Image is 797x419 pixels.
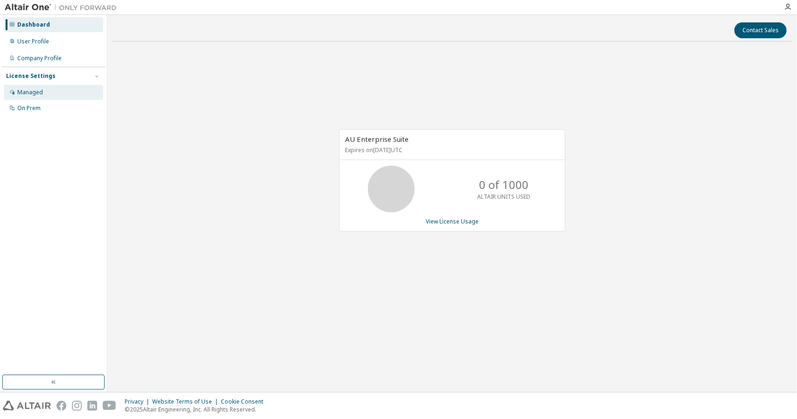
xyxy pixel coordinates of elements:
[426,217,479,225] a: View License Usage
[17,89,43,96] div: Managed
[5,3,121,12] img: Altair One
[56,401,66,411] img: facebook.svg
[345,134,409,144] span: AU Enterprise Suite
[221,398,269,405] div: Cookie Consent
[734,22,787,38] button: Contact Sales
[103,401,116,411] img: youtube.svg
[125,405,269,413] p: © 2025 Altair Engineering, Inc. All Rights Reserved.
[125,398,152,405] div: Privacy
[72,401,82,411] img: instagram.svg
[17,105,41,112] div: On Prem
[17,55,62,62] div: Company Profile
[17,21,50,28] div: Dashboard
[477,193,530,201] p: ALTAIR UNITS USED
[3,401,51,411] img: altair_logo.svg
[479,177,529,193] p: 0 of 1000
[17,38,49,45] div: User Profile
[345,146,557,154] p: Expires on [DATE] UTC
[152,398,221,405] div: Website Terms of Use
[87,401,97,411] img: linkedin.svg
[6,72,56,80] div: License Settings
